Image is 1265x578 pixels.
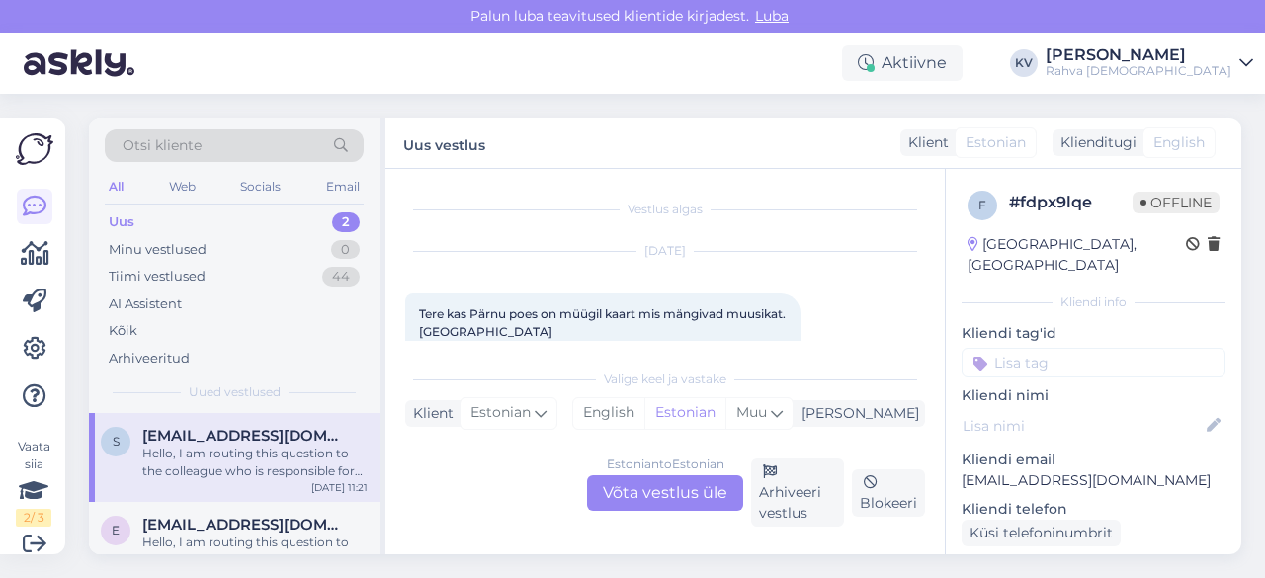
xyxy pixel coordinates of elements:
[962,470,1225,491] p: [EMAIL_ADDRESS][DOMAIN_NAME]
[109,321,137,341] div: Kõik
[962,499,1225,520] p: Kliendi telefon
[968,234,1186,276] div: [GEOGRAPHIC_DATA], [GEOGRAPHIC_DATA]
[900,132,949,153] div: Klient
[123,135,202,156] span: Otsi kliente
[189,383,281,401] span: Uued vestlused
[978,198,986,212] span: f
[962,450,1225,470] p: Kliendi email
[963,415,1203,437] input: Lisa nimi
[405,201,925,218] div: Vestlus algas
[1053,132,1137,153] div: Klienditugi
[109,294,182,314] div: AI Assistent
[109,212,134,232] div: Uus
[142,445,368,480] div: Hello, I am routing this question to the colleague who is responsible for this topic. The reply m...
[16,509,51,527] div: 2 / 3
[1153,132,1205,153] span: English
[142,427,348,445] span: stinalimerivee@gmail.com
[331,240,360,260] div: 0
[403,129,485,156] label: Uus vestlus
[105,174,127,200] div: All
[1010,49,1038,77] div: KV
[322,267,360,287] div: 44
[966,132,1026,153] span: Estonian
[842,45,963,81] div: Aktiivne
[751,458,844,527] div: Arhiveeri vestlus
[962,323,1225,344] p: Kliendi tag'id
[142,534,368,569] div: Hello, I am routing this question to the colleague who is responsible for this topic. The reply m...
[405,403,454,424] div: Klient
[405,371,925,388] div: Valige keel ja vastake
[142,516,348,534] span: epood@rahvaraamat.ee
[16,133,53,165] img: Askly Logo
[1133,192,1220,213] span: Offline
[852,469,925,517] div: Blokeeri
[311,480,368,495] div: [DATE] 11:21
[332,212,360,232] div: 2
[236,174,285,200] div: Socials
[736,403,767,421] span: Muu
[109,267,206,287] div: Tiimi vestlused
[962,348,1225,377] input: Lisa tag
[1046,47,1253,79] a: [PERSON_NAME]Rahva [DEMOGRAPHIC_DATA]
[573,398,644,428] div: English
[16,438,51,527] div: Vaata siia
[419,306,789,339] span: Tere kas Pärnu poes on müügil kaart mis mängivad muusikat. [GEOGRAPHIC_DATA]
[405,242,925,260] div: [DATE]
[962,293,1225,311] div: Kliendi info
[470,402,531,424] span: Estonian
[1046,47,1231,63] div: [PERSON_NAME]
[322,174,364,200] div: Email
[109,349,190,369] div: Arhiveeritud
[607,455,724,473] div: Estonian to Estonian
[794,403,919,424] div: [PERSON_NAME]
[749,7,795,25] span: Luba
[962,385,1225,406] p: Kliendi nimi
[1046,63,1231,79] div: Rahva [DEMOGRAPHIC_DATA]
[587,475,743,511] div: Võta vestlus üle
[109,240,207,260] div: Minu vestlused
[1009,191,1133,214] div: # fdpx9lqe
[112,523,120,537] span: e
[962,520,1121,546] div: Küsi telefoninumbrit
[113,434,120,449] span: s
[165,174,200,200] div: Web
[644,398,725,428] div: Estonian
